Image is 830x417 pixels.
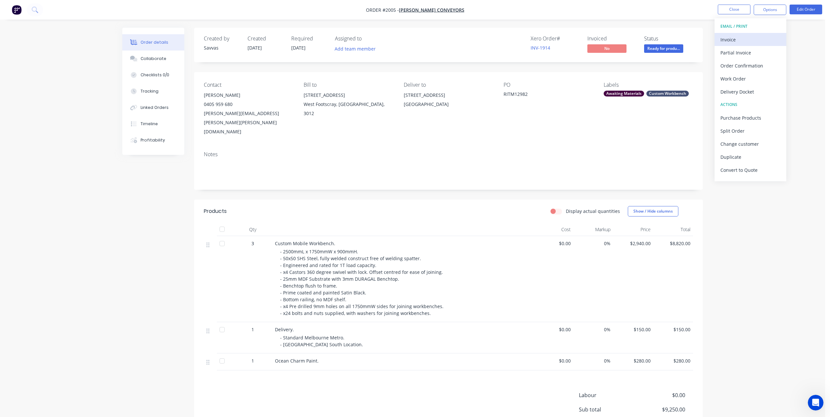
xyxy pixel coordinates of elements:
[536,357,571,364] span: $0.00
[12,5,22,15] img: Factory
[335,36,400,42] div: Assigned to
[644,44,683,54] button: Ready for produ...
[531,45,550,51] a: INV-1914
[204,91,293,100] div: [PERSON_NAME]
[536,326,571,333] span: $0.00
[531,36,580,42] div: Xero Order #
[536,240,571,247] span: $0.00
[331,44,379,53] button: Add team member
[576,326,611,333] span: 0%
[656,357,691,364] span: $280.00
[720,87,780,97] div: Delivery Docket
[399,7,464,13] span: [PERSON_NAME] Conveyors
[637,391,685,399] span: $0.00
[141,56,166,62] div: Collaborate
[656,240,691,247] span: $8,820.00
[720,113,780,123] div: Purchase Products
[141,121,158,127] div: Timeline
[404,82,493,88] div: Deliver to
[275,326,294,333] span: Delivery.
[720,152,780,162] div: Duplicate
[720,74,780,83] div: Work Order
[122,132,184,148] button: Profitability
[141,137,165,143] div: Profitability
[718,5,750,14] button: Close
[754,5,786,15] button: Options
[587,36,636,42] div: Invoiced
[504,82,593,88] div: PO
[291,45,306,51] span: [DATE]
[616,326,651,333] span: $150.00
[280,248,445,316] span: - 2500mmL x 1750mmW x 900mmH. - 50x50 SHS Steel, fully welded construct free of welding spatter. ...
[335,44,379,53] button: Add team member
[720,165,780,175] div: Convert to Quote
[576,357,611,364] span: 0%
[366,7,399,13] span: Order #2005 -
[720,61,780,70] div: Order Confirmation
[808,395,823,410] iframe: Intercom live chat
[656,326,691,333] span: $150.00
[644,44,683,52] span: Ready for produ...
[251,357,254,364] span: 1
[404,91,493,112] div: [STREET_ADDRESS][GEOGRAPHIC_DATA]
[720,126,780,136] div: Split Order
[204,151,693,157] div: Notes
[566,208,620,215] label: Display actual quantities
[248,36,283,42] div: Created
[304,91,393,100] div: [STREET_ADDRESS]
[579,391,637,399] span: Labour
[122,116,184,132] button: Timeline
[653,223,693,236] div: Total
[204,36,240,42] div: Created by
[141,72,169,78] div: Checklists 0/0
[573,223,613,236] div: Markup
[204,109,293,136] div: [PERSON_NAME][EMAIL_ADDRESS][PERSON_NAME][PERSON_NAME][DOMAIN_NAME]
[579,406,637,413] span: Sub total
[122,51,184,67] button: Collaborate
[275,358,319,364] span: Ocean Charm Paint.
[122,67,184,83] button: Checklists 0/0
[637,406,685,413] span: $9,250.00
[404,100,493,109] div: [GEOGRAPHIC_DATA]
[304,82,393,88] div: Bill to
[280,335,363,348] span: - Standard Melbourne Metro. - [GEOGRAPHIC_DATA] South Location.
[404,91,493,100] div: [STREET_ADDRESS]
[720,139,780,149] div: Change customer
[233,223,272,236] div: Qty
[251,326,254,333] span: 1
[141,88,158,94] div: Tracking
[122,34,184,51] button: Order details
[576,240,611,247] span: 0%
[720,35,780,44] div: Invoice
[204,207,227,215] div: Products
[204,44,240,51] div: Savvas
[204,91,293,136] div: [PERSON_NAME]0405 959 680[PERSON_NAME][EMAIL_ADDRESS][PERSON_NAME][PERSON_NAME][DOMAIN_NAME]
[720,100,780,109] div: ACTIONS
[613,223,653,236] div: Price
[644,36,693,42] div: Status
[122,99,184,116] button: Linked Orders
[628,206,678,216] button: Show / Hide columns
[533,223,573,236] div: Cost
[122,83,184,99] button: Tracking
[720,178,780,188] div: Archive
[587,44,626,52] span: No
[616,357,651,364] span: $280.00
[141,39,168,45] div: Order details
[275,240,335,246] span: Custom Mobile Workbench.
[204,100,293,109] div: 0405 959 680
[720,48,780,57] div: Partial Invoice
[251,240,254,247] span: 3
[504,91,585,100] div: RITM12982
[291,36,327,42] div: Required
[141,105,169,111] div: Linked Orders
[790,5,822,14] button: Edit Order
[248,45,262,51] span: [DATE]
[616,240,651,247] span: $2,940.00
[304,100,393,118] div: West Footscray, [GEOGRAPHIC_DATA], 3012
[604,82,693,88] div: Labels
[604,91,644,97] div: Awaiting Materials
[204,82,293,88] div: Contact
[720,22,780,31] div: EMAIL / PRINT
[304,91,393,118] div: [STREET_ADDRESS]West Footscray, [GEOGRAPHIC_DATA], 3012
